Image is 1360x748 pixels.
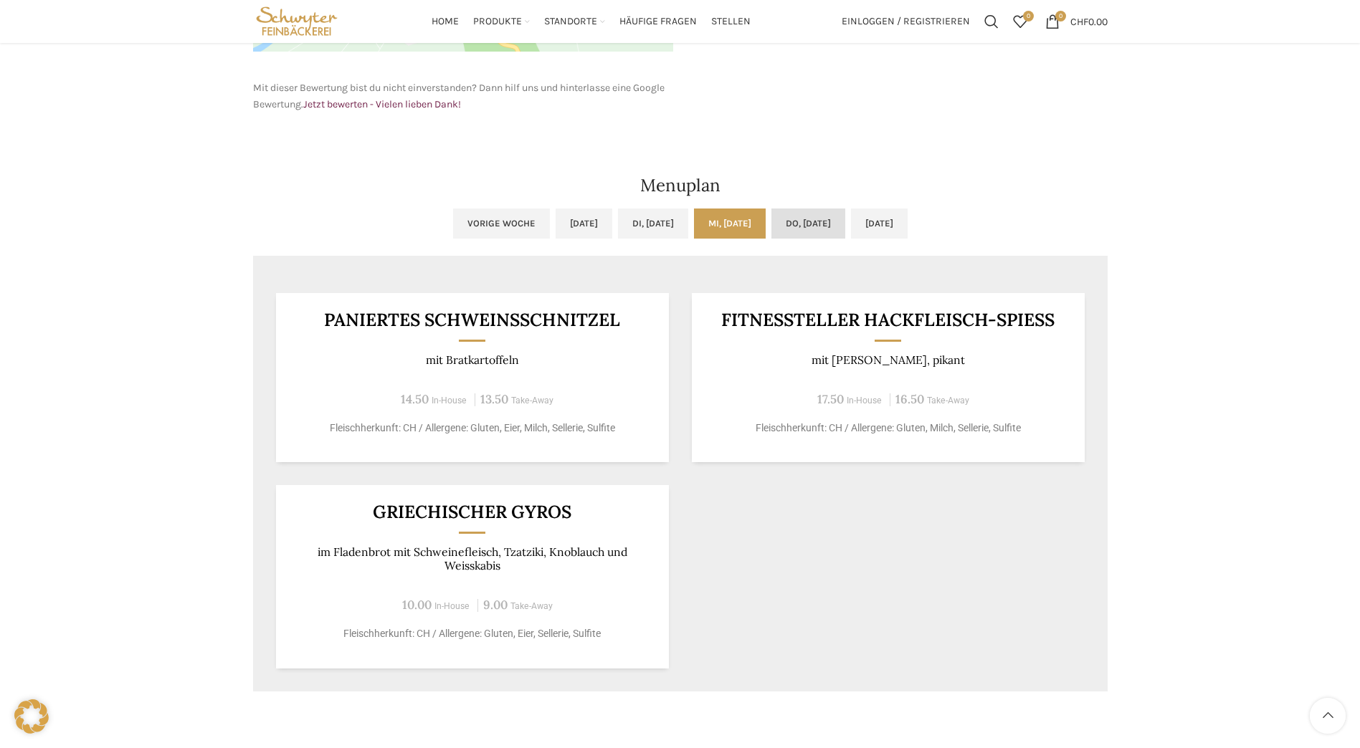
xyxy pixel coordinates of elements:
[473,15,522,29] span: Produkte
[977,7,1006,36] a: Suchen
[817,391,844,407] span: 17.50
[453,208,550,239] a: Vorige Woche
[556,208,612,239] a: [DATE]
[253,177,1108,194] h2: Menuplan
[619,15,697,29] span: Häufige Fragen
[709,353,1067,367] p: mit [PERSON_NAME], pikant
[432,15,459,29] span: Home
[694,208,766,239] a: Mi, [DATE]
[483,597,508,613] span: 9.00
[293,503,651,521] h3: Griechischer Gyros
[771,208,845,239] a: Do, [DATE]
[1055,11,1066,21] span: 0
[434,601,470,611] span: In-House
[834,7,977,36] a: Einloggen / Registrieren
[618,208,688,239] a: Di, [DATE]
[709,311,1067,329] h3: Fitnessteller Hackfleisch-Spiess
[432,7,459,36] a: Home
[348,7,834,36] div: Main navigation
[293,421,651,436] p: Fleischherkunft: CH / Allergene: Gluten, Eier, Milch, Sellerie, Sulfite
[253,80,673,112] p: Mit dieser Bewertung bist du nicht einverstanden? Dann hilf uns und hinterlasse eine Google Bewer...
[619,7,697,36] a: Häufige Fragen
[842,16,970,27] span: Einloggen / Registrieren
[847,395,882,406] span: In-House
[895,391,924,407] span: 16.50
[1310,698,1346,734] a: Scroll to top button
[510,601,553,611] span: Take-Away
[480,391,508,407] span: 13.50
[711,15,751,29] span: Stellen
[1006,7,1035,36] div: Meine Wunschliste
[401,391,429,407] span: 14.50
[293,353,651,367] p: mit Bratkartoffeln
[1006,7,1035,36] a: 0
[1038,7,1115,36] a: 0 CHF0.00
[709,421,1067,436] p: Fleischherkunft: CH / Allergene: Gluten, Milch, Sellerie, Sulfite
[432,395,467,406] span: In-House
[253,14,341,27] a: Site logo
[1070,15,1108,27] bdi: 0.00
[927,395,969,406] span: Take-Away
[851,208,908,239] a: [DATE]
[473,7,530,36] a: Produkte
[544,7,605,36] a: Standorte
[1070,15,1088,27] span: CHF
[293,626,651,641] p: Fleischherkunft: CH / Allergene: Gluten, Eier, Sellerie, Sulfite
[293,311,651,329] h3: PANIERTES SCHWEINSSCHNITZEL
[293,545,651,573] p: im Fladenbrot mit Schweinefleisch, Tzatziki, Knoblauch und Weisskabis
[402,597,432,613] span: 10.00
[544,15,597,29] span: Standorte
[511,395,553,406] span: Take-Away
[711,7,751,36] a: Stellen
[1023,11,1034,21] span: 0
[303,98,461,110] a: Jetzt bewerten - Vielen lieben Dank!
